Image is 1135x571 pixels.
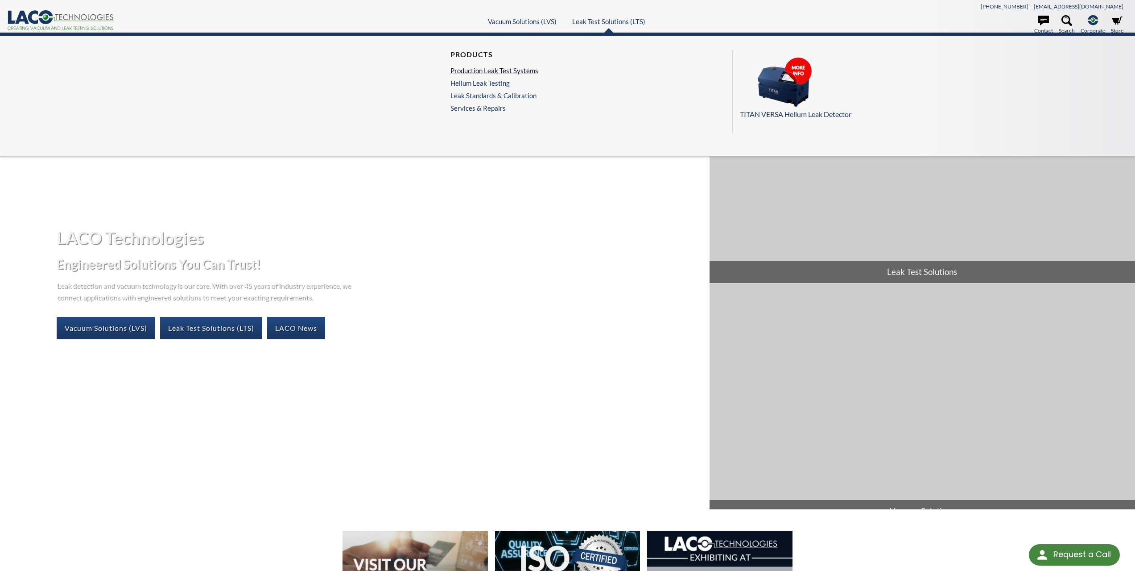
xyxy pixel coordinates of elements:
a: Services & Repairs [450,104,543,112]
a: [PHONE_NUMBER] [981,3,1028,10]
a: Vacuum Solutions [710,283,1135,523]
a: [EMAIL_ADDRESS][DOMAIN_NAME] [1034,3,1123,10]
a: Vacuum Solutions (LVS) [57,317,155,339]
img: Menu_Pods_TV.png [740,57,829,107]
a: Search [1059,15,1075,35]
img: round button [1035,548,1049,562]
a: Helium Leak Testing [450,79,538,87]
p: Leak detection and vacuum technology is our core. With over 45 years of industry experience, we c... [57,279,355,302]
p: TITAN VERSA Helium Leak Detector [740,108,1039,120]
span: Leak Test Solutions [710,261,1135,283]
h1: LACO Technologies [57,227,702,249]
h4: Products [450,50,538,59]
a: Production Leak Test Systems [450,67,538,75]
span: Vacuum Solutions [710,500,1135,522]
a: Vacuum Solutions (LVS) [488,17,557,25]
a: TITAN VERSA Helium Leak Detector [740,57,1113,120]
div: Request a Call [1053,544,1111,565]
a: Contact [1034,15,1053,35]
a: Store [1111,15,1123,35]
a: Leak Standards & Calibration [450,92,538,100]
a: Leak Test Solutions [710,44,1135,283]
div: Request a Call [1029,544,1120,566]
h2: Engineered Solutions You Can Trust! [57,256,702,272]
a: Leak Test Solutions (LTS) [160,317,262,339]
a: LACO News [267,317,325,339]
span: Corporate [1081,26,1105,35]
a: Leak Test Solutions (LTS) [572,17,645,25]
